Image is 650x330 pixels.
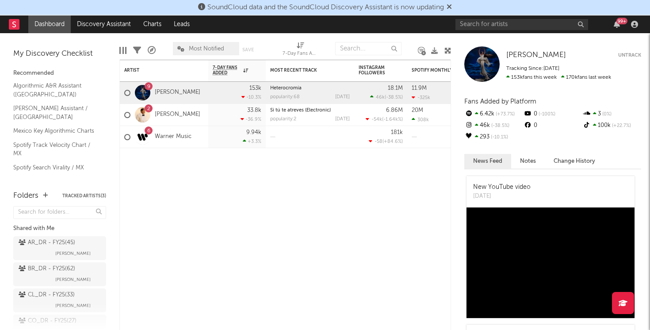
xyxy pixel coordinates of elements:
span: Dismiss [447,4,452,11]
div: 20M [412,107,423,113]
span: -58 [375,139,382,144]
span: Fans Added by Platform [464,98,536,105]
span: 46k [376,95,385,100]
div: Shared with Me [13,223,106,234]
input: Search for folders... [13,206,106,219]
a: Charts [137,15,168,33]
div: New YouTube video [473,183,531,192]
div: -325k [412,95,430,100]
a: BR_DR - FY25(62)[PERSON_NAME] [13,262,106,286]
span: 0 % [601,112,612,117]
div: 0 [523,108,582,120]
span: [PERSON_NAME] [506,51,566,59]
div: 308k [412,117,429,123]
div: 18.1M [388,85,403,91]
div: ( ) [366,116,403,122]
div: Artist [124,68,191,73]
a: Discovery Assistant [71,15,137,33]
div: Heterocromía [270,86,350,91]
span: SoundCloud data and the SoundCloud Discovery Assistant is now updating [207,4,444,11]
div: 181k [391,130,403,135]
div: 33.8k [247,107,261,113]
div: 6.42k [464,108,523,120]
div: ( ) [369,138,403,144]
a: [PERSON_NAME] [155,111,200,119]
button: Tracked Artists(3) [62,194,106,198]
div: A&R Pipeline [148,38,156,63]
a: CL_DR - FY25(33)[PERSON_NAME] [13,288,106,312]
span: -54k [371,117,382,122]
div: CL_DR - FY25 ( 33 ) [19,290,75,300]
div: [DATE] [335,117,350,122]
div: CO_DR - FY25 ( 27 ) [19,316,76,326]
a: [PERSON_NAME] [506,51,566,60]
input: Search... [335,42,401,55]
span: 170k fans last week [506,75,611,80]
div: BR_DR - FY25 ( 62 ) [19,264,75,274]
div: AR_DR - FY25 ( 45 ) [19,238,75,248]
a: Heterocromía [270,86,302,91]
div: Recommended [13,68,106,79]
button: 99+ [614,21,620,28]
div: 11.9M [412,85,427,91]
span: +73.7 % [494,112,515,117]
span: -1.64k % [383,117,401,122]
input: Search for artists [455,19,588,30]
div: 3 [582,108,641,120]
button: Untrack [618,51,641,60]
span: 153k fans this week [506,75,557,80]
div: 293 [464,131,523,143]
div: Edit Columns [119,38,126,63]
div: 99 + [616,18,627,24]
div: Si tú te atreves (Electronic) [270,108,350,113]
div: [DATE] [335,95,350,100]
button: Save [242,47,254,52]
button: Notes [511,154,545,169]
div: Most Recent Track [270,68,336,73]
div: [DATE] [473,192,531,201]
div: 0 [523,120,582,131]
a: Algorithmic A&R Assistant ([GEOGRAPHIC_DATA]) [13,81,97,99]
div: +3.3 % [243,138,261,144]
span: [PERSON_NAME] [55,274,91,285]
div: -36.9 % [241,116,261,122]
span: Most Notified [189,46,224,52]
div: My Discovery Checklist [13,49,106,59]
div: Instagram Followers [359,65,390,76]
a: [PERSON_NAME] Assistant / [GEOGRAPHIC_DATA] [13,104,97,122]
span: +22.7 % [611,123,631,128]
div: -10.3 % [241,94,261,100]
div: popularity: 2 [270,117,296,122]
span: [PERSON_NAME] [55,300,91,311]
div: ( ) [370,94,403,100]
div: 7-Day Fans Added (7-Day Fans Added) [283,49,318,59]
div: Spotify Monthly Listeners [412,68,478,73]
button: News Feed [464,154,511,169]
span: -10.1 % [489,135,508,140]
span: -100 % [537,112,555,117]
a: Mexico Key Algorithmic Charts [13,126,97,136]
div: 9.94k [246,130,261,135]
div: 7-Day Fans Added (7-Day Fans Added) [283,38,318,63]
a: Leads [168,15,196,33]
div: popularity: 68 [270,95,300,100]
div: 46k [464,120,523,131]
span: -38.5 % [386,95,401,100]
div: Folders [13,191,38,201]
span: 7-Day Fans Added [213,65,241,76]
a: Warner Music [155,133,191,141]
span: +84.6 % [384,139,401,144]
span: [PERSON_NAME] [55,248,91,259]
div: 100k [582,120,641,131]
span: -38.5 % [490,123,509,128]
a: Spotify Search Virality / MX [13,163,97,173]
a: Spotify Track Velocity Chart / MX [13,140,97,158]
a: [PERSON_NAME] [155,89,200,96]
span: Tracking Since: [DATE] [506,66,559,71]
div: Filters [133,38,141,63]
a: Si tú te atreves (Electronic) [270,108,331,113]
div: 6.86M [386,107,403,113]
a: Dashboard [28,15,71,33]
button: Change History [545,154,604,169]
a: AR_DR - FY25(45)[PERSON_NAME] [13,236,106,260]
